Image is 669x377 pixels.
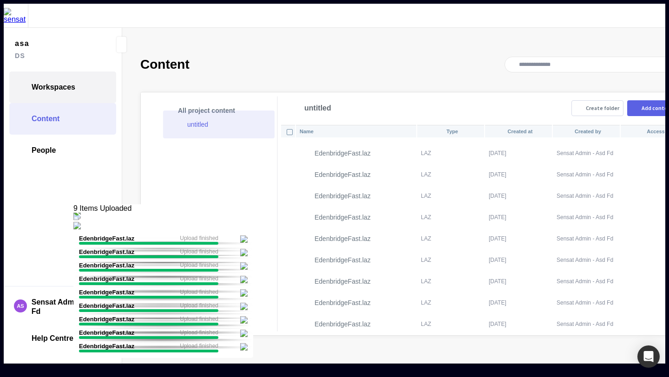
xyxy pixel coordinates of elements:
img: icon-outline__active.svg [240,289,248,297]
button: Create folder [571,100,623,116]
td: Sensat Admin - Asd Fd [553,228,620,249]
img: icon-outline__active.svg [240,249,248,256]
p: EdenbridgeFast.laz [315,235,371,242]
td: [DATE] [485,292,552,313]
p: EdenbridgeFast.laz [315,320,371,328]
text: AS [17,303,24,309]
div: EdenbridgeFast.laz [79,275,134,282]
td: Sensat Admin - Asd Fd [553,314,620,334]
td: [DATE] [485,186,552,206]
p: EdenbridgeFast.laz [315,149,371,157]
img: sensat [4,8,28,24]
td: Sensat Admin - Asd Fd [553,271,620,292]
span: Workspaces [32,83,75,92]
p: EdenbridgeFast.laz [315,192,371,200]
td: LAZ [417,271,484,292]
img: icon-outline__active.svg [240,276,248,283]
div: Upload finished [180,235,218,242]
td: Sensat Admin - Asd Fd [553,207,620,227]
img: icon-outline__active.svg [240,235,248,243]
td: Sensat Admin - Asd Fd [553,143,620,163]
div: Upload finished [180,343,218,350]
td: LAZ [417,186,484,206]
div: Upload finished [180,316,218,323]
div: Upload finished [180,262,218,269]
td: [DATE] [485,314,552,334]
span: asa [15,37,96,50]
td: Sensat Admin - Asd Fd [553,164,620,185]
span: Sensat Admin - Asd Fd [32,298,111,316]
a: Workspaces [9,71,116,103]
td: LAZ [417,143,484,163]
p: EdenbridgeFast.laz [315,299,371,306]
p: EdenbridgeFast.laz [315,171,371,178]
th: Name [296,125,416,137]
div: EdenbridgeFast.laz [79,343,134,350]
div: EdenbridgeFast.laz [79,316,134,323]
td: [DATE] [485,143,552,163]
img: icon-outline__active.svg [240,316,248,324]
div: EdenbridgeFast.laz [79,235,134,242]
th: Created at [485,125,552,137]
div: EdenbridgeFast.laz [79,329,134,336]
td: Sensat Admin - Asd Fd [553,186,620,206]
div: Upload finished [180,289,218,296]
td: LAZ [417,314,484,334]
a: Help Centre [9,323,116,354]
td: [DATE] [485,207,552,227]
p: All project content [178,105,273,116]
div: 9 Items Uploaded [73,204,253,213]
img: icon-outline__active.svg [240,262,248,270]
span: untitled [304,104,331,112]
div: EdenbridgeFast.laz [79,248,134,255]
td: [DATE] [485,271,552,292]
td: LAZ [417,250,484,270]
p: EdenbridgeFast.laz [315,214,371,221]
td: [DATE] [485,250,552,270]
a: People [9,135,116,166]
td: LAZ [417,292,484,313]
td: LAZ [417,164,484,185]
div: Upload finished [180,248,218,255]
div: Upload finished [180,329,218,336]
th: Type [417,125,484,137]
img: icon-outline__active.svg [240,343,248,351]
div: EdenbridgeFast.laz [79,262,134,269]
img: icon-outline__active.svg [240,330,248,337]
div: Upload finished [180,302,218,309]
span: People [32,146,56,155]
span: Help Centre [32,334,73,343]
span: Content [32,114,59,123]
div: Upload finished [180,275,218,282]
a: untitled [174,112,273,136]
div: EdenbridgeFast.laz [79,302,134,309]
a: Content [9,103,116,135]
td: LAZ [417,228,484,249]
img: icon-outline__active.svg [240,303,248,310]
td: LAZ [417,207,484,227]
div: Open Intercom Messenger [637,345,660,368]
p: untitled [187,119,260,130]
td: [DATE] [485,164,552,185]
h2: Content [140,57,190,72]
div: Create folder [586,105,619,111]
span: ds [15,50,96,62]
td: [DATE] [485,228,552,249]
div: EdenbridgeFast.laz [79,289,134,296]
td: Sensat Admin - Asd Fd [553,292,620,313]
th: Created by [553,125,620,137]
p: EdenbridgeFast.laz [315,256,371,264]
td: Sensat Admin - Asd Fd [553,250,620,270]
p: EdenbridgeFast.laz [315,278,371,285]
